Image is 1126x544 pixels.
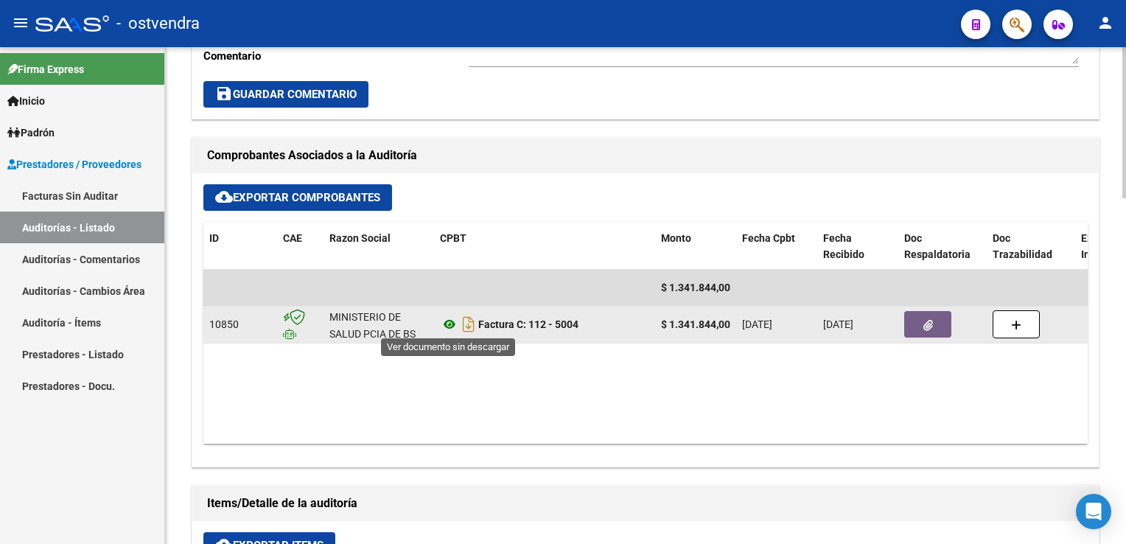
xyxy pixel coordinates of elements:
i: Descargar documento [459,313,478,336]
span: ID [209,232,219,244]
h1: Items/Detalle de la auditoría [207,492,1084,515]
mat-icon: save [215,85,233,102]
span: Razon Social [329,232,391,244]
datatable-header-cell: ID [203,223,277,271]
mat-icon: cloud_download [215,188,233,206]
span: CAE [283,232,302,244]
span: Doc Trazabilidad [993,232,1052,261]
datatable-header-cell: CAE [277,223,324,271]
span: Inicio [7,93,45,109]
span: - ostvendra [116,7,200,40]
span: Fecha Cpbt [742,232,795,244]
span: Expte. Interno [1081,232,1115,261]
strong: $ 1.341.844,00 [661,318,730,330]
div: MINISTERIO DE SALUD PCIA DE BS AS O. P. [329,309,428,359]
span: $ 1.341.844,00 [661,282,730,293]
p: Comentario [203,48,469,64]
datatable-header-cell: Fecha Recibido [817,223,898,271]
span: Fecha Recibido [823,232,864,261]
datatable-header-cell: Doc Trazabilidad [987,223,1075,271]
datatable-header-cell: Doc Respaldatoria [898,223,987,271]
span: Doc Respaldatoria [904,232,971,261]
span: [DATE] [823,318,853,330]
strong: Factura C: 112 - 5004 [478,318,578,330]
span: 10850 [209,318,239,330]
span: Monto [661,232,691,244]
datatable-header-cell: Monto [655,223,736,271]
button: Exportar Comprobantes [203,184,392,211]
button: Guardar Comentario [203,81,368,108]
span: Guardar Comentario [215,88,357,101]
span: Prestadores / Proveedores [7,156,141,172]
span: Exportar Comprobantes [215,191,380,204]
span: [DATE] [742,318,772,330]
span: Padrón [7,125,55,141]
span: Firma Express [7,61,84,77]
mat-icon: person [1097,14,1114,32]
datatable-header-cell: CPBT [434,223,655,271]
datatable-header-cell: Razon Social [324,223,434,271]
mat-icon: menu [12,14,29,32]
span: CPBT [440,232,466,244]
h1: Comprobantes Asociados a la Auditoría [207,144,1084,167]
div: Open Intercom Messenger [1076,494,1111,529]
datatable-header-cell: Fecha Cpbt [736,223,817,271]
